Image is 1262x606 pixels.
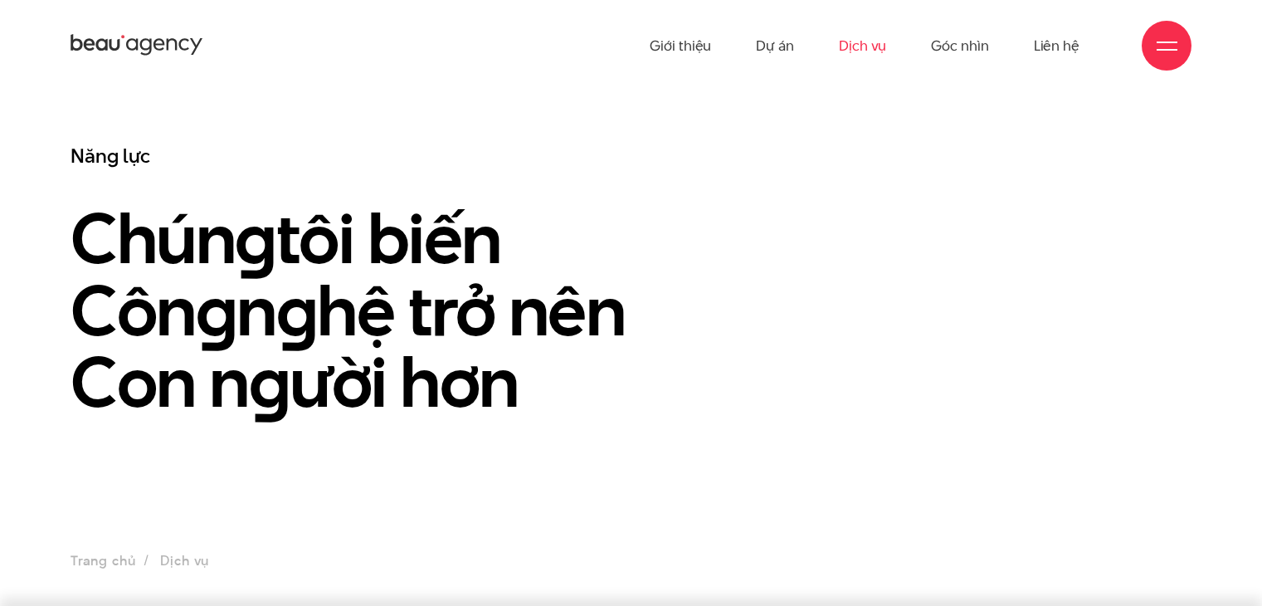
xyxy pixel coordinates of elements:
h3: Năng lực [71,144,714,169]
h1: Chún tôi biến Côn n hệ trở nên Con n ười hơn [71,203,714,419]
en: g [196,261,237,359]
en: g [276,261,318,359]
a: Trang chủ [71,551,135,570]
en: g [235,188,276,287]
en: g [249,332,290,431]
